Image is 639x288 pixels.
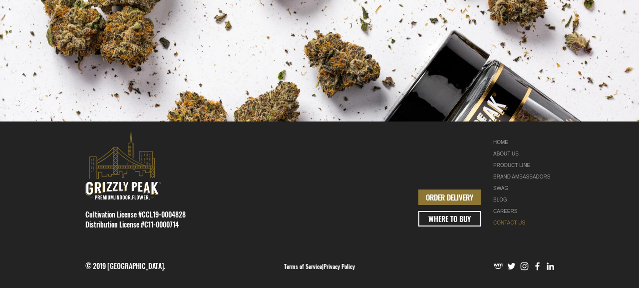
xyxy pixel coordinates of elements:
span: Cultivation License #CCL19-0004828 Distribution License #C11-0000714 [85,209,186,229]
span: © 2019 [GEOGRAPHIC_DATA]. [85,260,165,271]
img: weedmaps [493,261,504,271]
a: Terms of Service [284,262,322,270]
img: Twitter [506,261,517,271]
a: BLOG [493,194,556,205]
svg: premium-indoor-cannabis [85,131,161,199]
img: Instagram [519,261,530,271]
nav: Site [493,136,556,228]
span: | [284,262,355,270]
img: LinkedIn [545,261,556,271]
a: CONTACT US [493,217,556,228]
div: BRAND AMBASSADORS [493,171,556,182]
img: Facebook [532,261,543,271]
span: ORDER DELIVERY [426,192,473,202]
a: Privacy Policy [323,262,355,270]
a: ABOUT US [493,148,556,159]
a: PRODUCT LINE [493,159,556,171]
a: WHERE TO BUY [418,211,481,226]
a: HOME [493,136,556,148]
span: WHERE TO BUY [428,213,471,224]
a: ORDER DELIVERY [418,189,481,205]
a: CAREERS [493,205,556,217]
a: SWAG [493,182,556,194]
ul: Social Bar [493,261,556,271]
